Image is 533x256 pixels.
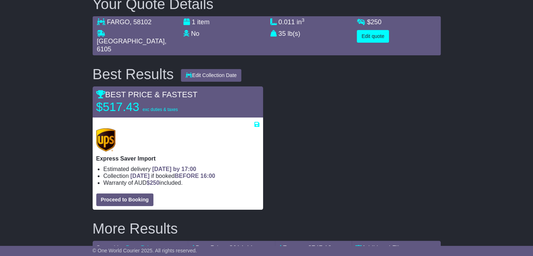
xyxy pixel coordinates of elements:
p: Express Saver Import [96,155,259,162]
button: Edit quote [357,30,389,43]
span: © One World Courier 2025. All rights reserved. [93,248,197,253]
h2: More Results [93,221,441,236]
span: BEST PRICE & FASTEST [96,90,198,99]
span: Sorted by [96,244,124,252]
sup: 3 [302,17,305,23]
span: , 6105 [97,38,166,53]
span: 250 [150,180,160,186]
span: - $ [225,244,253,252]
span: 614.44 [233,244,253,252]
button: Edit Collection Date [181,69,241,82]
span: 250 [371,18,381,26]
span: FARGO [107,18,130,26]
span: in [297,18,305,26]
p: $517.43 [96,100,187,114]
a: Additional Filters [355,244,410,252]
span: 0.011 [279,18,295,26]
span: BEFORE [175,173,199,179]
span: 747.18 [312,244,331,252]
span: - $ [304,244,331,252]
li: Collection [103,172,259,179]
li: Warranty of AUD included. [103,179,259,186]
span: [DATE] by 17:00 [152,166,196,172]
span: $ [147,180,160,186]
a: Fastest- $747.18 [279,244,331,252]
li: Estimated delivery [103,166,259,172]
span: $ [367,18,381,26]
span: item [197,18,210,26]
span: No [191,30,199,37]
span: lb(s) [288,30,300,37]
span: [GEOGRAPHIC_DATA] [97,38,165,45]
span: [DATE] [130,173,149,179]
span: 1 [192,18,195,26]
a: Best Price [126,244,156,252]
button: Proceed to Booking [96,193,153,206]
span: exc duties & taxes [143,107,178,112]
span: , 58102 [130,18,152,26]
span: 35 [279,30,286,37]
span: 16:00 [200,173,215,179]
img: UPS (new): Express Saver Import [96,128,116,152]
a: Best Price- $614.44 [191,244,253,252]
span: if booked [130,173,215,179]
div: Best Results [89,66,178,82]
